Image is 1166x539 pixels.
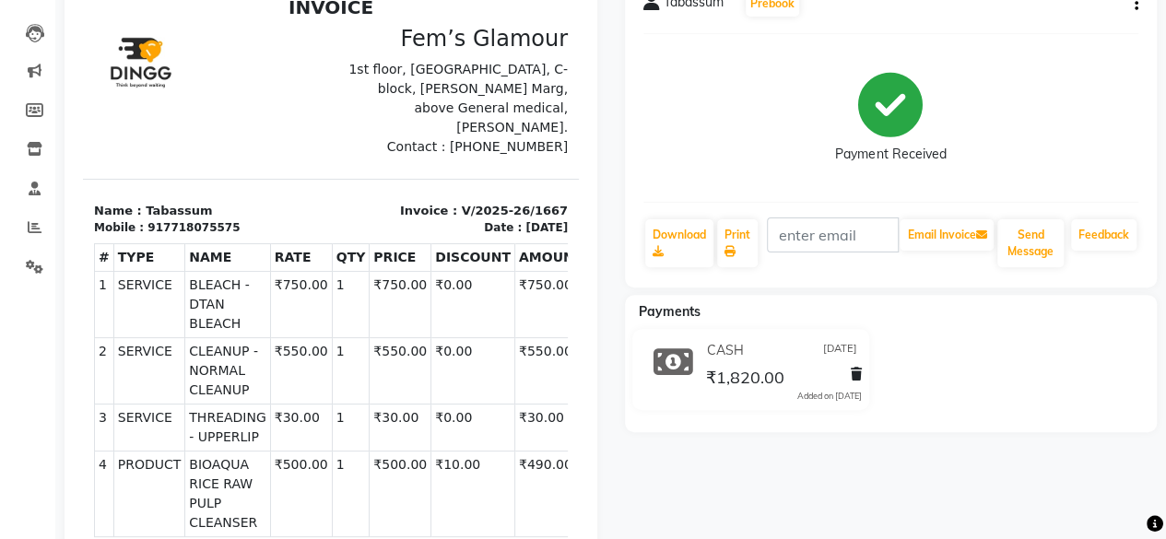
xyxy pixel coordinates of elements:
[348,349,432,416] td: ₹0.00
[431,283,503,349] td: ₹750.00
[835,145,946,164] div: Payment Received
[259,37,485,64] h3: Fem’s Glamour
[187,349,249,416] td: ₹550.00
[259,148,485,168] p: Contact : [PHONE_NUMBER]
[1071,219,1137,251] a: Feedback
[287,255,348,283] th: PRICE
[645,219,713,267] a: Download
[705,367,783,393] span: ₹1,820.00
[287,416,348,463] td: ₹30.00
[65,230,157,247] div: 917718075575
[30,416,102,463] td: SERVICE
[30,283,102,349] td: SERVICE
[249,283,287,349] td: 1
[767,217,900,252] input: enter email
[106,353,183,411] span: CLEANUP - NORMAL CLEANUP
[431,349,503,416] td: ₹550.00
[639,303,701,320] span: Payments
[30,349,102,416] td: SERVICE
[431,416,503,463] td: ₹30.00
[106,287,183,345] span: BLEACH - DTAN BLEACH
[106,419,183,458] span: THREADING - UPPERLIP
[11,7,485,29] h2: INVOICE
[259,71,485,148] p: 1st floor, [GEOGRAPHIC_DATA], C-block, [PERSON_NAME] Marg, above General medical, [PERSON_NAME].
[900,219,994,251] button: Email Invoice
[12,416,31,463] td: 3
[401,230,439,247] div: Date :
[187,255,249,283] th: RATE
[348,416,432,463] td: ₹0.00
[348,283,432,349] td: ₹0.00
[30,255,102,283] th: TYPE
[249,255,287,283] th: QTY
[11,213,237,231] p: Name : Tabassum
[431,255,503,283] th: AMOUNT
[249,349,287,416] td: 1
[12,255,31,283] th: #
[717,219,758,267] a: Print
[11,230,61,247] div: Mobile :
[12,349,31,416] td: 2
[797,390,862,403] div: Added on [DATE]
[12,283,31,349] td: 1
[102,255,187,283] th: NAME
[706,341,743,360] span: CASH
[823,341,857,360] span: [DATE]
[287,349,348,416] td: ₹550.00
[997,219,1064,267] button: Send Message
[249,416,287,463] td: 1
[348,255,432,283] th: DISCOUNT
[442,230,485,247] div: [DATE]
[187,416,249,463] td: ₹30.00
[259,213,485,231] p: Invoice : V/2025-26/1667
[287,283,348,349] td: ₹750.00
[187,283,249,349] td: ₹750.00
